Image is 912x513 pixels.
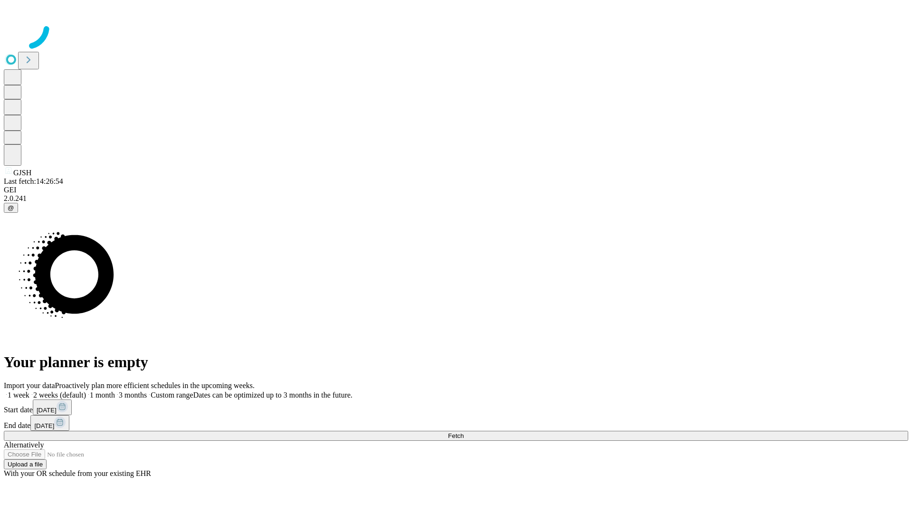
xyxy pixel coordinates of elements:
[4,431,908,441] button: Fetch
[55,381,255,389] span: Proactively plan more efficient schedules in the upcoming weeks.
[33,391,86,399] span: 2 weeks (default)
[4,469,151,477] span: With your OR schedule from your existing EHR
[33,399,72,415] button: [DATE]
[4,415,908,431] div: End date
[4,177,63,185] span: Last fetch: 14:26:54
[448,432,464,439] span: Fetch
[4,186,908,194] div: GEI
[4,399,908,415] div: Start date
[8,391,29,399] span: 1 week
[90,391,115,399] span: 1 month
[193,391,352,399] span: Dates can be optimized up to 3 months in the future.
[13,169,31,177] span: GJSH
[4,441,44,449] span: Alternatively
[4,353,908,371] h1: Your planner is empty
[4,459,47,469] button: Upload a file
[4,194,908,203] div: 2.0.241
[4,381,55,389] span: Import your data
[119,391,147,399] span: 3 months
[8,204,14,211] span: @
[37,407,57,414] span: [DATE]
[4,203,18,213] button: @
[34,422,54,429] span: [DATE]
[30,415,69,431] button: [DATE]
[151,391,193,399] span: Custom range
